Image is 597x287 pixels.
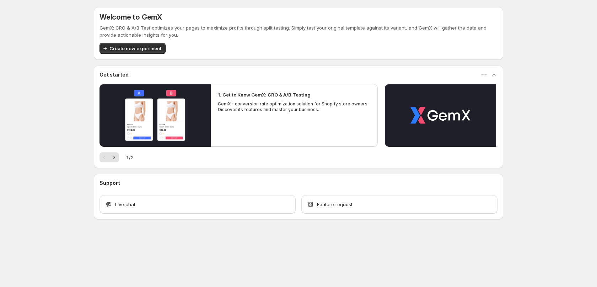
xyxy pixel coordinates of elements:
[99,43,166,54] button: Create new experiment
[99,84,211,147] button: Play video
[385,84,496,147] button: Play video
[218,101,371,113] p: GemX - conversion rate optimization solution for Shopify store owners. Discover its features and ...
[109,45,161,52] span: Create new experiment
[218,91,311,98] h2: 1. Get to Know GemX: CRO & A/B Testing
[99,152,119,162] nav: Pagination
[99,24,497,38] p: GemX: CRO & A/B Test optimizes your pages to maximize profits through split testing. Simply test ...
[115,201,135,208] span: Live chat
[109,152,119,162] button: Next
[126,154,134,161] span: 1 / 2
[99,71,129,78] h3: Get started
[317,201,353,208] span: Feature request
[99,179,120,187] h3: Support
[99,13,162,21] h5: Welcome to GemX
